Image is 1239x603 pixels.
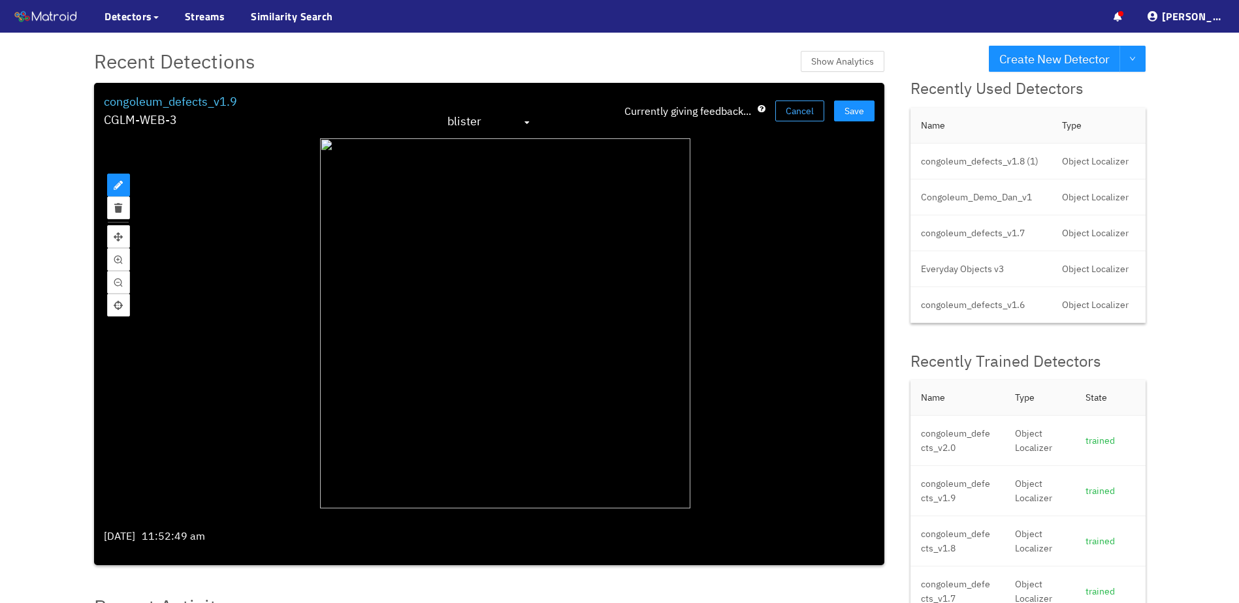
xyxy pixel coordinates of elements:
[910,215,1052,251] td: congoleum_defects_v1.7
[910,251,1052,287] td: Everyday Objects v3
[1005,466,1075,516] td: Object Localizer
[910,416,1005,466] td: congoleum_defects_v2.0
[910,144,1052,179] td: congoleum_defects_v1.8 (1)
[107,225,130,248] button: pan
[142,528,205,544] div: 11:52:49 am
[775,100,824,121] button: Cancel
[1086,534,1135,548] div: trained
[910,380,1005,416] th: Name
[251,8,333,24] a: Similarity Search
[107,294,130,317] button: reset
[107,196,130,219] button: delete
[94,46,255,76] span: Recent Detections
[834,100,875,121] button: Save
[104,93,237,111] div: congoleum_defects_v1.9
[910,179,1052,215] td: Congoleum_Demo_Dan_v1
[447,112,531,132] span: blister
[1119,46,1146,72] button: down
[1052,144,1146,179] td: Object Localizer
[105,8,152,24] span: Detectors
[811,54,874,69] span: Show Analytics
[845,104,864,118] span: Save
[910,516,1005,566] td: congoleum_defects_v1.8
[114,255,123,266] span: zoom-in
[1075,380,1146,416] th: State
[185,8,225,24] a: Streams
[786,104,814,118] span: Cancel
[999,50,1110,69] span: Create New Detector
[1086,584,1135,598] div: trained
[13,7,78,27] img: Matroid logo
[910,287,1052,323] td: congoleum_defects_v1.6
[107,248,130,271] button: zoomIn
[910,76,1146,101] div: Recently Used Detectors
[801,51,884,72] button: Show Analytics
[1005,380,1075,416] th: Type
[910,349,1146,374] div: Recently Trained Detectors
[1129,55,1136,63] span: down
[1052,108,1146,144] th: Type
[1086,433,1135,448] div: trained
[910,108,1052,144] th: Name
[1052,215,1146,251] td: Object Localizer
[1005,516,1075,566] td: Object Localizer
[1052,251,1146,287] td: Object Localizer
[989,46,1120,72] button: Create New Detector
[1005,416,1075,466] td: Object Localizer
[107,174,130,196] button: annotate
[1086,484,1135,498] div: trained
[1052,179,1146,215] td: Object Localizer
[104,528,135,544] div: [DATE]
[107,271,130,294] button: zoomOut
[624,103,765,119] div: Currently giving feedback...
[104,111,237,129] div: CGLM-WEB-3
[910,466,1005,516] td: congoleum_defects_v1.9
[1052,287,1146,323] td: Object Localizer
[114,278,123,288] span: zoom-out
